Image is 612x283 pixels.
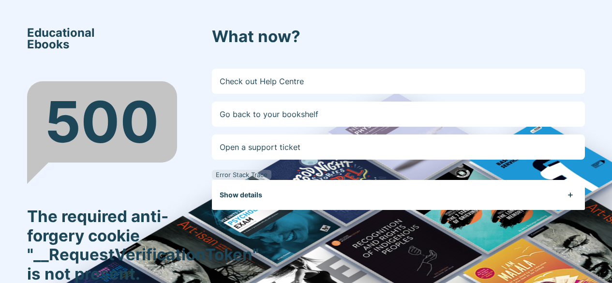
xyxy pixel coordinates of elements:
[212,134,585,160] a: Open a support ticket
[220,180,585,210] button: Show details
[27,27,95,50] span: Educational Ebooks
[212,170,271,179] div: Error Stack Trace
[212,102,585,127] a: Go back to your bookshelf
[212,69,585,94] a: Check out Help Centre
[27,81,177,163] div: 500
[212,27,585,46] h3: What now?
